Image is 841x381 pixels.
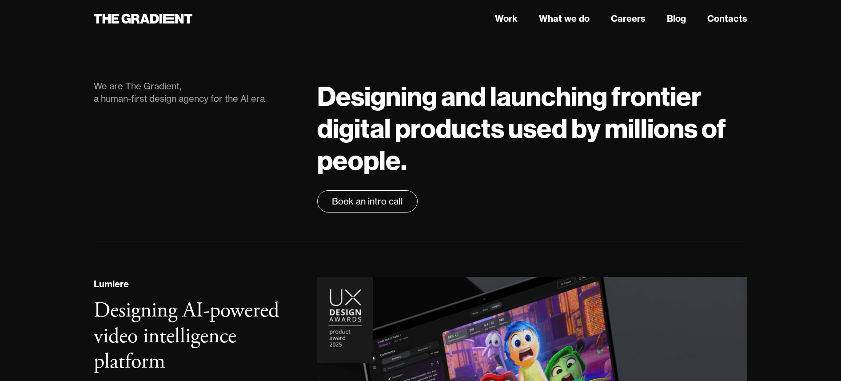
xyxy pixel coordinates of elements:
a: Blog [667,12,686,25]
a: Work [495,12,518,25]
div: Lumiere [94,277,129,291]
a: Book an intro call [317,190,418,213]
h1: Designing and launching frontier digital products used by millions of people. [317,80,747,176]
h3: Designing AI-powered video intelligence platform [94,297,279,375]
a: Contacts [707,12,747,25]
a: Careers [611,12,646,25]
a: What we do [539,12,590,25]
div: We are The Gradient, a human-first design agency for the AI era [94,80,300,105]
